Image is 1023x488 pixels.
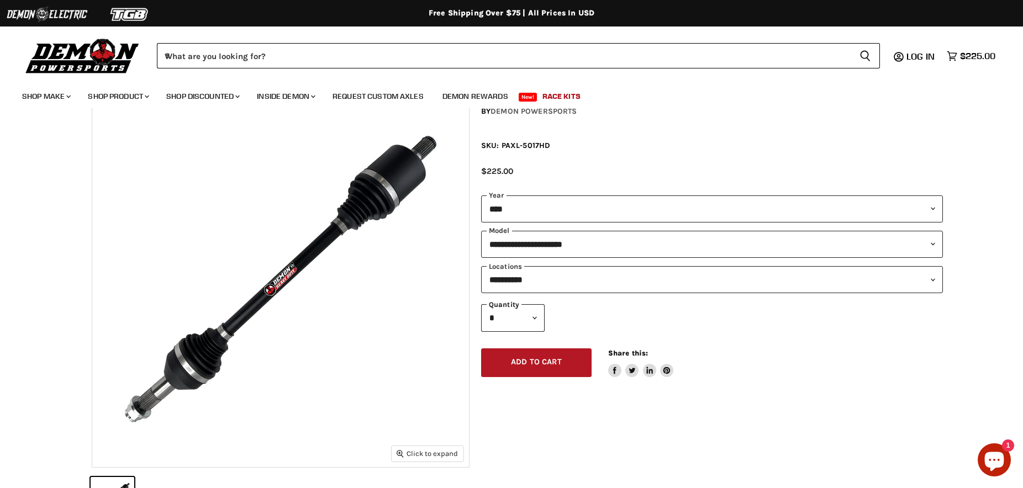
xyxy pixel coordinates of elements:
a: Shop Make [14,85,77,108]
span: Share this: [608,349,648,357]
aside: Share this: [608,348,674,378]
span: Click to expand [397,449,458,458]
a: Shop Discounted [158,85,246,108]
a: $225.00 [941,48,1001,64]
select: keys [481,266,943,293]
a: Demon Powersports [491,107,577,116]
div: SKU: PAXL-5017HD [481,140,943,151]
select: Quantity [481,304,545,331]
span: Log in [906,51,935,62]
img: IMAGE [92,91,469,467]
a: Request Custom Axles [324,85,432,108]
span: $225.00 [481,166,513,176]
img: TGB Logo 2 [88,4,171,25]
form: Product [157,43,880,68]
button: Search [851,43,880,68]
inbox-online-store-chat: Shopify online store chat [974,443,1014,479]
a: Race Kits [534,85,589,108]
select: modal-name [481,231,943,258]
span: $225.00 [960,51,995,61]
button: Click to expand [392,446,463,461]
input: When autocomplete results are available use up and down arrows to review and enter to select [157,43,851,68]
a: Demon Rewards [434,85,516,108]
a: Inside Demon [249,85,322,108]
span: New! [519,93,537,102]
button: Add to cart [481,348,592,378]
img: Demon Electric Logo 2 [6,4,88,25]
select: year [481,195,943,222]
div: by [481,105,943,118]
a: Shop Product [80,85,156,108]
a: Log in [901,51,941,61]
span: Add to cart [511,357,562,367]
div: Free Shipping Over $75 | All Prices In USD [70,8,953,18]
ul: Main menu [14,81,993,108]
img: Demon Powersports [22,36,143,75]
